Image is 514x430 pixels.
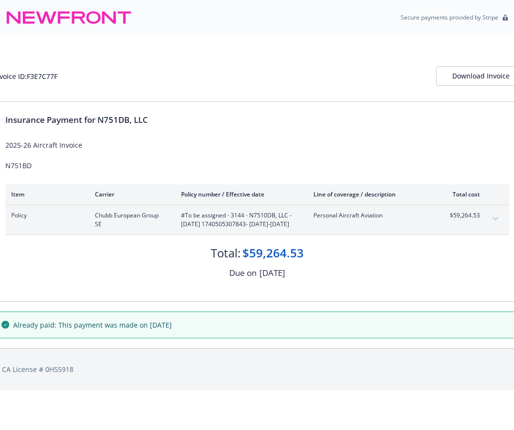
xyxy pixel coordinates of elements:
[443,211,480,220] span: $59,264.53
[313,190,428,198] div: Line of coverage / description
[11,190,79,198] div: Item
[313,211,428,220] span: Personal Aircraft Aviation
[181,211,298,229] span: #To be assigned - 3144 - N7510DB, LLC - [DATE] 1740505307843 - [DATE]-[DATE]
[2,364,512,374] div: CA License # 0H55918
[259,267,285,279] div: [DATE]
[488,211,503,227] button: expand content
[95,211,165,229] span: Chubb European Group SE
[181,190,298,198] div: Policy number / Effective date
[401,13,498,21] p: Secure payments provided by Stripe
[13,320,172,330] span: Already paid: This payment was made on [DATE]
[5,114,509,126] div: Insurance Payment for N751DB, LLC
[443,190,480,198] div: Total cost
[11,211,79,220] span: Policy
[211,245,240,261] div: Total:
[95,190,165,198] div: Carrier
[229,267,257,279] div: Due on
[5,140,509,171] div: 2025-26 Aircraft Invoice N751BD
[5,205,509,235] div: PolicyChubb European Group SE#To be assigned - 3144 - N7510DB, LLC - [DATE] 1740505307843- [DATE]...
[242,245,304,261] div: $59,264.53
[452,67,505,85] div: Download Invoice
